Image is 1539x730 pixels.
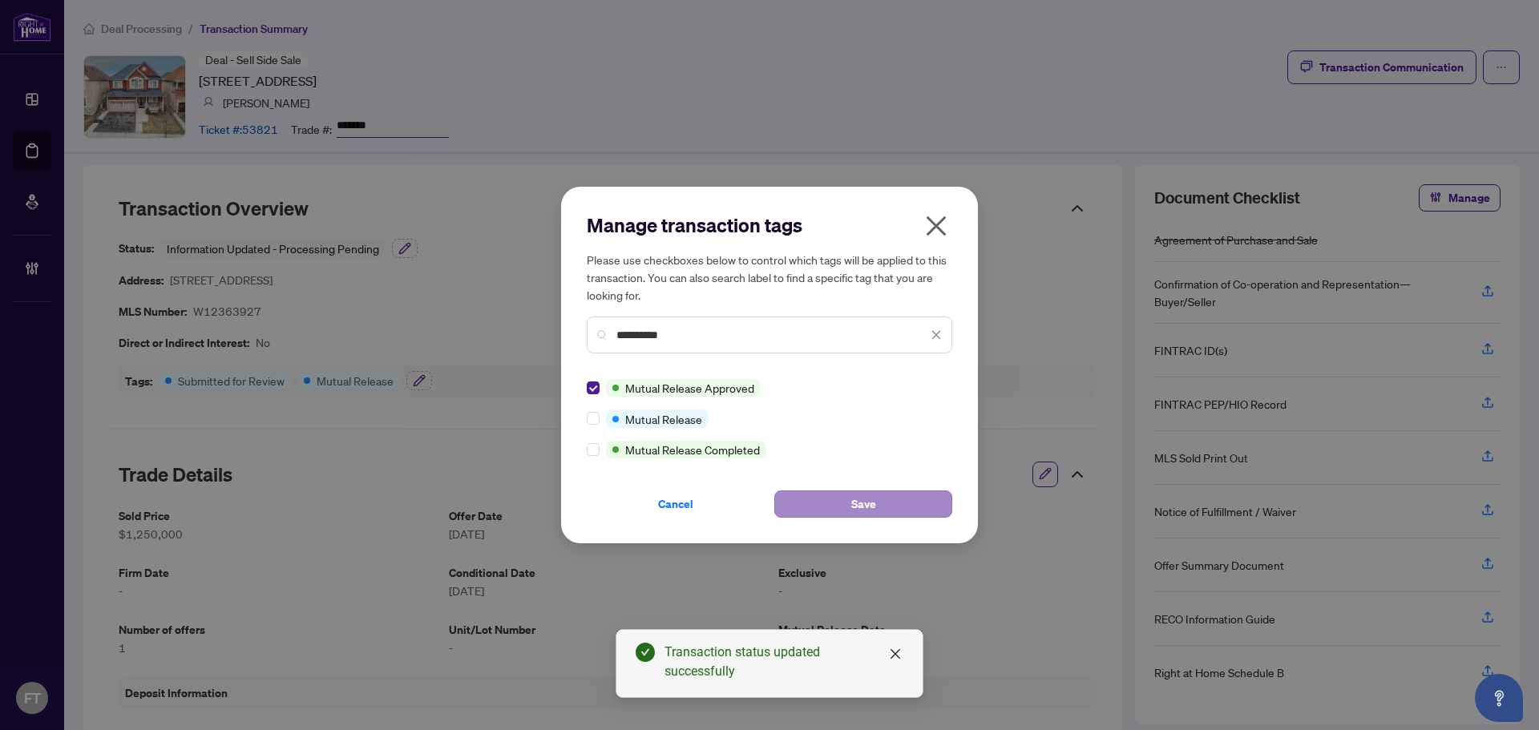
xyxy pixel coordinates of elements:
span: Mutual Release Completed [625,441,760,458]
span: close [923,213,949,239]
div: Transaction status updated successfully [664,643,903,681]
button: Cancel [587,490,765,518]
span: close [889,647,902,660]
span: Save [851,491,876,517]
a: Close [887,645,904,663]
span: close [931,329,942,341]
button: Save [774,490,952,518]
span: Cancel [658,491,693,517]
button: Open asap [1475,674,1523,722]
h2: Manage transaction tags [587,212,952,238]
span: check-circle [636,643,655,662]
span: Mutual Release Approved [625,379,754,397]
h5: Please use checkboxes below to control which tags will be applied to this transaction. You can al... [587,251,952,304]
span: Mutual Release [625,410,702,428]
